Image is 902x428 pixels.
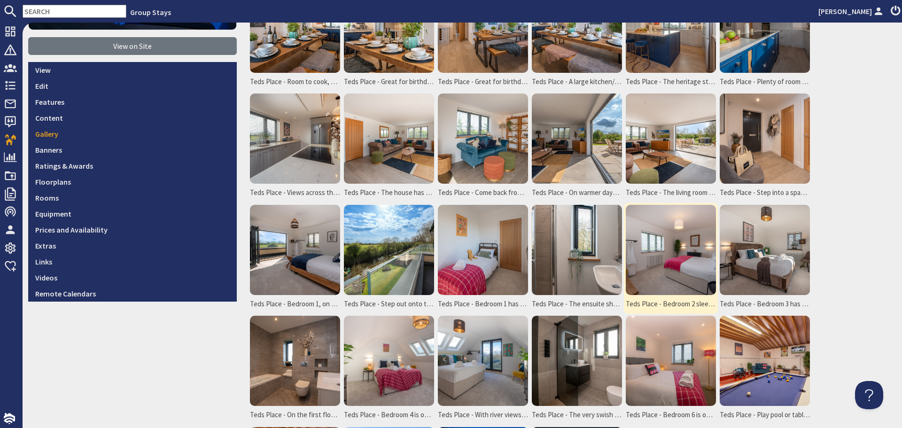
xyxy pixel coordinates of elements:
[438,187,528,198] span: Teds Place - Come back from a wintry walk in the fields, light the wood-burner
[248,92,342,203] a: Teds Place - Views across the open fields from the kitchen window
[624,203,718,314] a: Teds Place - Bedroom 2 sleeps 2 in zip and link beds (super king or twin)
[344,205,434,295] img: Teds Place - Step out onto the balcony from Bedroom 1 - a great way to start the day
[624,92,718,203] a: Teds Place - The living room doors open wide onto the garden
[720,187,810,198] span: Teds Place - Step into a spacious entrance hall
[626,410,716,420] span: Teds Place - Bedroom 6 is on the ground floor and sleeps 2
[344,187,434,198] span: Teds Place - The house has a very relaxing feel throughout
[626,316,716,406] img: Teds Place - Bedroom 6 is on the ground floor and sleeps 2
[532,316,622,406] img: Teds Place - The very swish shower room on the second floor
[28,206,237,222] a: Equipment
[720,299,810,310] span: Teds Place - Bedroom 3 has a king size bed and access to the balcony
[28,110,237,126] a: Content
[436,92,530,203] a: Teds Place - Come back from a wintry walk in the fields, light the wood-burner
[250,205,340,295] img: Teds Place - Bedroom 1, on the first floor can sleep 3 and has an ensuite shower room
[532,77,622,87] span: Teds Place - A large kitchen/dining room means you can gather together easily
[344,77,434,87] span: Teds Place - Great for birthday and anniversary celebrations with the chosen few
[250,93,340,184] img: Teds Place - Views across the open fields from the kitchen window
[28,158,237,174] a: Ratings & Awards
[248,314,342,425] a: Teds Place - On the first floor there's a family bathroom
[436,203,530,314] a: Teds Place - Bedroom 1 has an extra bed, great for a child (16 years and under)
[530,92,624,203] a: Teds Place - On warmer days you can pull back the doors and let the sunshine in
[344,410,434,420] span: Teds Place - Bedroom 4 is on the second floor and sleeps 2
[720,93,810,184] img: Teds Place - Step into a spacious entrance hall
[626,299,716,310] span: Teds Place - Bedroom 2 sleeps 2 in zip and link beds (super king or twin)
[23,5,126,18] input: SEARCH
[250,410,340,420] span: Teds Place - On the first floor there's a family bathroom
[438,410,528,420] span: Teds Place - With river views, Bedroom 5 is on the second floor and sleeps 2
[532,187,622,198] span: Teds Place - On warmer days you can pull back the doors and let the sunshine in
[532,205,622,295] img: Teds Place - The ensuite shower room for Bedroom 1
[438,77,528,87] span: Teds Place - Great for birthday and anniversary celebrations with the chosen few
[28,270,237,286] a: Videos
[718,314,812,425] a: Teds Place - Play pool or table tennis in the adjacent Games Room
[28,238,237,254] a: Extras
[4,413,15,424] img: staytech_i_w-64f4e8e9ee0a9c174fd5317b4b171b261742d2d393467e5bdba4413f4f884c10.svg
[342,203,436,314] a: Teds Place - Step out onto the balcony from Bedroom 1 - a great way to start the day
[250,77,340,87] span: Teds Place - Room to cook, drink and chat in the kitchen
[28,126,237,142] a: Gallery
[28,37,237,55] a: View on Site
[626,205,716,295] img: Teds Place - Bedroom 2 sleeps 2 in zip and link beds (super king or twin)
[532,93,622,184] img: Teds Place - On warmer days you can pull back the doors and let the sunshine in
[530,314,624,425] a: Teds Place - The very swish shower room on the second floor
[626,93,716,184] img: Teds Place - The living room doors open wide onto the garden
[250,299,340,310] span: Teds Place - Bedroom 1, on the first floor can sleep 3 and has an ensuite shower room
[436,314,530,425] a: Teds Place - With river views, Bedroom 5 is on the second floor and sleeps 2
[250,316,340,406] img: Teds Place - On the first floor there's a family bathroom
[855,381,883,409] iframe: Toggle Customer Support
[28,78,237,94] a: Edit
[28,254,237,270] a: Links
[532,410,622,420] span: Teds Place - The very swish shower room on the second floor
[438,299,528,310] span: Teds Place - Bedroom 1 has an extra bed, great for a child (16 years and under)
[720,410,810,420] span: Teds Place - Play pool or table tennis in the adjacent Games Room
[438,205,528,295] img: Teds Place - Bedroom 1 has an extra bed, great for a child (16 years and under)
[248,203,342,314] a: Teds Place - Bedroom 1, on the first floor can sleep 3 and has an ensuite shower room
[718,203,812,314] a: Teds Place - Bedroom 3 has a king size bed and access to the balcony
[438,316,528,406] img: Teds Place - With river views, Bedroom 5 is on the second floor and sleeps 2
[720,77,810,87] span: Teds Place - Plenty of room for self catering or for private chefs to create a feast for you
[28,222,237,238] a: Prices and Availability
[342,314,436,425] a: Teds Place - Bedroom 4 is on the second floor and sleeps 2
[438,93,528,184] img: Teds Place - Come back from a wintry walk in the fields, light the wood-burner
[718,92,812,203] a: Teds Place - Step into a spacious entrance hall
[344,93,434,184] img: Teds Place - The house has a very relaxing feel throughout
[28,286,237,302] a: Remote Calendars
[532,299,622,310] span: Teds Place - The ensuite shower room for Bedroom 1
[28,94,237,110] a: Features
[530,203,624,314] a: Teds Place - The ensuite shower room for Bedroom 1
[626,77,716,87] span: Teds Place - The heritage style kitchen is well equipped for your large group stay
[28,190,237,206] a: Rooms
[624,314,718,425] a: Teds Place - Bedroom 6 is on the ground floor and sleeps 2
[130,8,171,17] a: Group Stays
[342,92,436,203] a: Teds Place - The house has a very relaxing feel throughout
[720,205,810,295] img: Teds Place - Bedroom 3 has a king size bed and access to the balcony
[28,174,237,190] a: Floorplans
[720,316,810,406] img: Teds Place - Play pool or table tennis in the adjacent Games Room
[344,299,434,310] span: Teds Place - Step out onto the balcony from Bedroom 1 - a great way to start the day
[818,6,885,17] a: [PERSON_NAME]
[28,62,237,78] a: View
[250,187,340,198] span: Teds Place - Views across the open fields from the kitchen window
[344,316,434,406] img: Teds Place - Bedroom 4 is on the second floor and sleeps 2
[626,187,716,198] span: Teds Place - The living room doors open wide onto the garden
[28,142,237,158] a: Banners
